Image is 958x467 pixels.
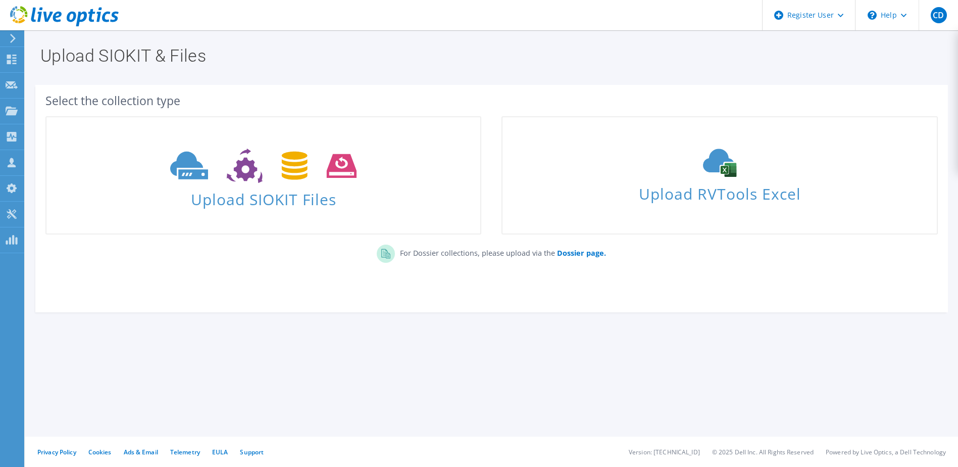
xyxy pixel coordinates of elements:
[931,7,947,23] span: CD
[826,448,946,456] li: Powered by Live Optics, a Dell Technology
[46,185,480,207] span: Upload SIOKIT Files
[629,448,700,456] li: Version: [TECHNICAL_ID]
[240,448,264,456] a: Support
[124,448,158,456] a: Ads & Email
[212,448,228,456] a: EULA
[40,47,938,64] h1: Upload SIOKIT & Files
[37,448,76,456] a: Privacy Policy
[395,245,606,259] p: For Dossier collections, please upload via the
[88,448,112,456] a: Cookies
[712,448,814,456] li: © 2025 Dell Inc. All Rights Reserved
[45,95,938,106] div: Select the collection type
[555,248,606,258] a: Dossier page.
[501,116,937,235] a: Upload RVTools Excel
[170,448,200,456] a: Telemetry
[45,116,481,235] a: Upload SIOKIT Files
[557,248,606,258] b: Dossier page.
[868,11,877,20] svg: \n
[502,180,936,202] span: Upload RVTools Excel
